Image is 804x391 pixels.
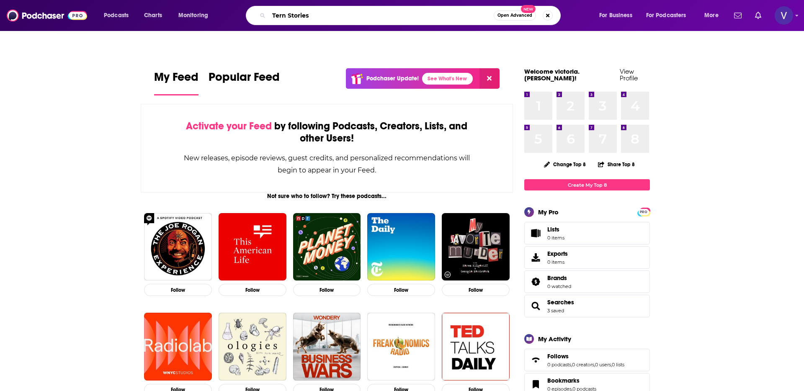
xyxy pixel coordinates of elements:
a: View Profile [620,67,638,82]
img: TED Talks Daily [442,313,510,381]
a: Show notifications dropdown [752,8,765,23]
div: Search podcasts, credits, & more... [254,6,569,25]
img: This American Life [219,213,286,281]
span: Open Advanced [497,13,532,18]
p: Podchaser Update! [366,75,419,82]
a: Brands [547,274,571,282]
span: Brands [524,270,650,293]
a: 0 podcasts [547,362,571,368]
img: My Favorite Murder with Karen Kilgariff and Georgia Hardstark [442,213,510,281]
span: Charts [144,10,162,21]
a: Lists [524,222,650,244]
button: Show profile menu [775,6,793,25]
a: My Feed [154,70,198,95]
button: open menu [698,9,729,22]
a: Brands [527,276,544,288]
a: Popular Feed [209,70,280,95]
button: Follow [367,284,435,296]
span: Lists [527,227,544,239]
span: Logged in as victoria.wilson [775,6,793,25]
img: Podchaser - Follow, Share and Rate Podcasts [7,8,87,23]
a: Exports [524,246,650,269]
a: 3 saved [547,308,564,314]
button: open menu [593,9,643,22]
span: Bookmarks [547,377,580,384]
span: For Podcasters [646,10,686,21]
span: New [521,5,536,13]
a: Welcome victoria.[PERSON_NAME]! [524,67,580,82]
span: Activate your Feed [186,120,272,132]
img: Business Wars [293,313,361,381]
a: Bookmarks [547,377,596,384]
span: For Business [599,10,632,21]
button: Follow [293,284,361,296]
span: Lists [547,226,564,233]
button: Open AdvancedNew [494,10,536,21]
span: Monitoring [178,10,208,21]
a: Create My Top 8 [524,179,650,190]
span: , [611,362,612,368]
button: Share Top 8 [598,156,635,172]
button: open menu [173,9,219,22]
button: open menu [641,9,698,22]
button: open menu [98,9,139,22]
a: 0 lists [612,362,624,368]
span: Podcasts [104,10,129,21]
a: Follows [527,354,544,366]
span: , [571,362,572,368]
a: Follows [547,352,624,360]
img: Ologies with Alie Ward [219,313,286,381]
a: Charts [139,9,167,22]
button: Follow [219,284,286,296]
span: 0 items [547,259,568,265]
span: Exports [547,250,568,257]
img: The Joe Rogan Experience [144,213,212,281]
span: Follows [547,352,569,360]
div: Not sure who to follow? Try these podcasts... [141,193,513,200]
span: My Feed [154,70,198,89]
a: 0 creators [572,362,594,368]
a: 0 watched [547,283,571,289]
div: My Pro [538,208,559,216]
button: Change Top 8 [539,159,591,170]
a: Searches [547,298,574,306]
span: 0 items [547,235,564,241]
button: Follow [144,284,212,296]
span: Popular Feed [209,70,280,89]
span: Brands [547,274,567,282]
span: Exports [527,252,544,263]
div: New releases, episode reviews, guest credits, and personalized recommendations will begin to appe... [183,152,471,176]
a: Freakonomics Radio [367,313,435,381]
a: PRO [639,208,649,215]
span: , [594,362,595,368]
img: Radiolab [144,313,212,381]
a: See What's New [422,73,473,85]
a: Searches [527,300,544,312]
a: 0 users [595,362,611,368]
img: The Daily [367,213,435,281]
div: by following Podcasts, Creators, Lists, and other Users! [183,120,471,144]
div: My Activity [538,335,571,343]
a: Show notifications dropdown [731,8,745,23]
span: Searches [524,295,650,317]
input: Search podcasts, credits, & more... [269,9,494,22]
button: Follow [442,284,510,296]
span: Follows [524,349,650,371]
span: Lists [547,226,559,233]
a: Bookmarks [527,378,544,390]
img: Planet Money [293,213,361,281]
img: User Profile [775,6,793,25]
